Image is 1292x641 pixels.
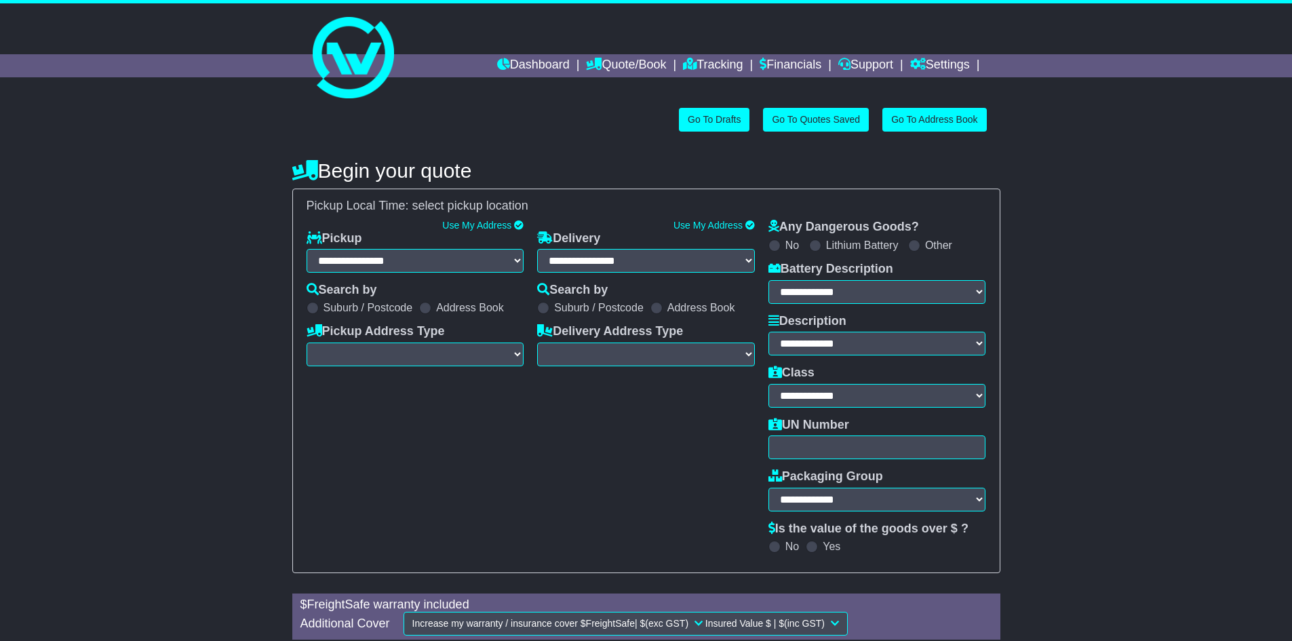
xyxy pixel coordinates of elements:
[307,283,377,298] label: Search by
[497,54,570,77] a: Dashboard
[294,617,397,632] div: Additional Cover
[768,418,849,433] label: UN Number
[763,108,869,132] a: Go To Quotes Saved
[882,108,986,132] a: Go To Address Book
[768,366,815,381] label: Class
[838,54,893,77] a: Support
[307,324,445,339] label: Pickup Address Type
[412,199,528,212] span: select pickup location
[768,469,883,484] label: Packaging Group
[635,618,688,629] span: | $ (exc GST)
[324,301,413,314] label: Suburb / Postcode
[768,262,893,277] label: Battery Description
[436,301,504,314] label: Address Book
[768,314,846,329] label: Description
[667,301,735,314] label: Address Book
[925,239,952,252] label: Other
[679,108,749,132] a: Go To Drafts
[307,231,362,246] label: Pickup
[768,220,919,235] label: Any Dangerous Goods?
[537,283,608,298] label: Search by
[581,618,691,629] span: $ FreightSafe
[537,324,683,339] label: Delivery Address Type
[586,54,666,77] a: Quote/Book
[294,598,999,613] div: $ FreightSafe warranty included
[910,54,970,77] a: Settings
[673,220,743,231] a: Use My Address
[412,618,578,629] span: Increase my warranty / insurance cover
[554,301,644,314] label: Suburb / Postcode
[537,231,600,246] label: Delivery
[826,239,899,252] label: Lithium Battery
[785,540,799,553] label: No
[404,612,848,636] button: Increase my warranty / insurance cover $FreightSafe| $(exc GST) Insured Value $ | $(inc GST)
[683,54,743,77] a: Tracking
[705,618,839,629] span: Insured Value $
[760,54,821,77] a: Financials
[442,220,511,231] a: Use My Address
[823,540,840,553] label: Yes
[785,239,799,252] label: No
[300,199,993,214] div: Pickup Local Time:
[774,618,825,629] span: | $ (inc GST)
[292,159,1000,182] h4: Begin your quote
[768,522,968,537] label: Is the value of the goods over $ ?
